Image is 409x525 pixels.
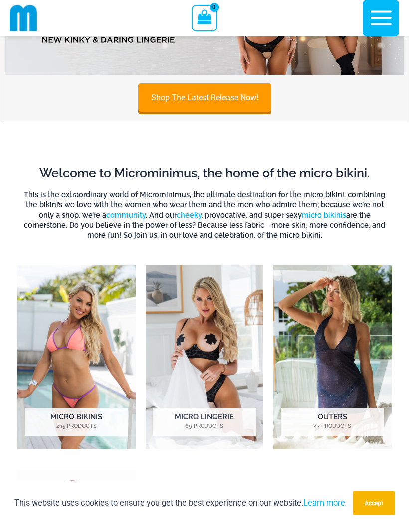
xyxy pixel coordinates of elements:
[281,422,384,431] mark: 47 Products
[302,211,346,219] a: micro bikinis
[273,265,392,449] a: Visit product category Outers
[25,422,128,431] mark: 245 Products
[17,265,136,449] a: Visit product category Micro Bikinis
[281,408,384,436] h2: Outers
[17,265,136,449] img: Micro Bikinis
[17,165,392,181] h2: Welcome to Microminimus, the home of the micro bikini.
[17,190,392,241] h6: This is the extraordinary world of Microminimus, the ultimate destination for the micro bikini, c...
[106,211,146,219] a: community
[303,498,345,508] a: Learn more
[146,265,264,449] a: Visit product category Micro Lingerie
[192,5,217,31] a: View Shopping Cart, empty
[146,265,264,449] img: Micro Lingerie
[10,4,37,32] img: cropped mm emblem
[177,211,202,219] a: cheeky
[138,83,271,112] a: Shop The Latest Release Now!
[14,496,345,510] p: This website uses cookies to ensure you get the best experience on our website.
[153,408,256,436] h2: Micro Lingerie
[153,422,256,431] mark: 69 Products
[353,491,395,515] button: Accept
[273,265,392,449] img: Outers
[25,408,128,436] h2: Micro Bikinis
